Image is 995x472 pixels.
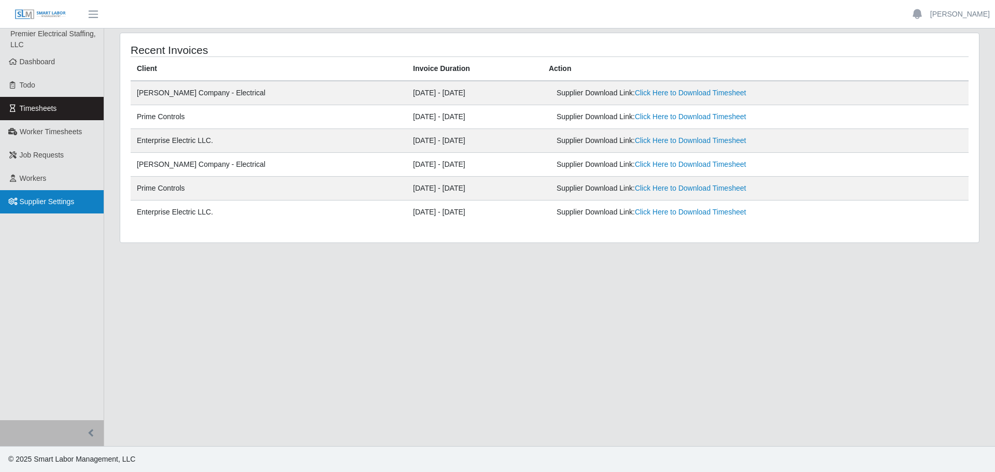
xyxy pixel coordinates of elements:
span: Job Requests [20,151,64,159]
h4: Recent Invoices [131,44,471,56]
td: Enterprise Electric LLC. [131,129,407,153]
td: [DATE] - [DATE] [407,201,543,224]
a: Click Here to Download Timesheet [635,89,746,97]
div: Supplier Download Link: [557,159,817,170]
td: [PERSON_NAME] Company - Electrical [131,81,407,105]
span: Timesheets [20,104,57,112]
a: Click Here to Download Timesheet [635,160,746,168]
th: Action [543,57,969,81]
div: Supplier Download Link: [557,111,817,122]
th: Client [131,57,407,81]
th: Invoice Duration [407,57,543,81]
span: Dashboard [20,58,55,66]
a: Click Here to Download Timesheet [635,208,746,216]
td: [PERSON_NAME] Company - Electrical [131,153,407,177]
span: Supplier Settings [20,197,75,206]
td: [DATE] - [DATE] [407,153,543,177]
span: Todo [20,81,35,89]
div: Supplier Download Link: [557,183,817,194]
span: Workers [20,174,47,182]
div: Supplier Download Link: [557,207,817,218]
a: Click Here to Download Timesheet [635,112,746,121]
img: SLM Logo [15,9,66,20]
a: Click Here to Download Timesheet [635,184,746,192]
a: Click Here to Download Timesheet [635,136,746,145]
td: Enterprise Electric LLC. [131,201,407,224]
div: Supplier Download Link: [557,88,817,98]
td: Prime Controls [131,105,407,129]
a: [PERSON_NAME] [930,9,990,20]
td: [DATE] - [DATE] [407,105,543,129]
td: [DATE] - [DATE] [407,81,543,105]
td: Prime Controls [131,177,407,201]
td: [DATE] - [DATE] [407,129,543,153]
span: © 2025 Smart Labor Management, LLC [8,455,135,463]
span: Worker Timesheets [20,127,82,136]
span: Premier Electrical Staffing, LLC [10,30,96,49]
div: Supplier Download Link: [557,135,817,146]
td: [DATE] - [DATE] [407,177,543,201]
